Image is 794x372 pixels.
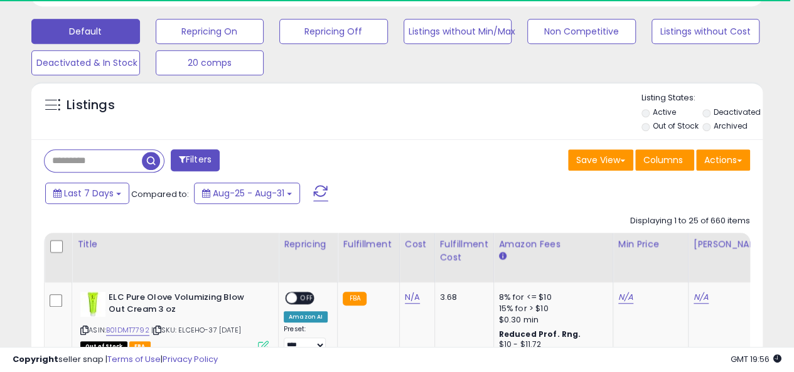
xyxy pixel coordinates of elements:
div: Fulfillment [343,238,394,251]
span: 2025-09-8 19:56 GMT [731,353,781,365]
p: Listing States: [641,92,763,104]
small: Amazon Fees. [499,251,507,262]
strong: Copyright [13,353,58,365]
b: ELC Pure Olove Volumizing Blow Out Cream 3 oz [109,292,261,318]
button: 20 comps [156,50,264,75]
h5: Listings [67,97,115,114]
button: Aug-25 - Aug-31 [194,183,300,204]
div: 15% for > $10 [499,303,603,314]
a: Privacy Policy [163,353,218,365]
div: Cost [405,238,429,251]
button: Repricing On [156,19,264,44]
div: Repricing [284,238,332,251]
button: Non Competitive [527,19,636,44]
div: Amazon AI [284,311,328,322]
button: Last 7 Days [45,183,129,204]
span: Columns [643,154,683,166]
div: ASIN: [80,292,269,350]
button: Default [31,19,140,44]
div: 8% for <= $10 [499,292,603,303]
button: Listings without Cost [652,19,760,44]
div: seller snap | | [13,354,218,366]
button: Listings without Min/Max [404,19,512,44]
button: Repricing Off [279,19,388,44]
div: 3.68 [440,292,484,303]
div: [PERSON_NAME] [694,238,768,251]
a: N/A [405,291,420,304]
b: Reduced Prof. Rng. [499,329,581,339]
div: Min Price [618,238,683,251]
span: OFF [297,293,317,304]
a: Terms of Use [107,353,161,365]
button: Filters [171,149,220,171]
button: Columns [635,149,694,171]
a: N/A [694,291,709,304]
div: Amazon Fees [499,238,608,251]
small: FBA [343,292,366,306]
span: | SKU: ELCEHO-37 [DATE] [151,325,241,335]
label: Deactivated [714,107,761,117]
label: Archived [714,120,748,131]
span: Aug-25 - Aug-31 [213,187,284,199]
a: B01DMT7792 [106,325,149,336]
span: Last 7 Days [64,187,114,199]
div: Displaying 1 to 25 of 660 items [630,215,750,227]
div: Preset: [284,325,328,353]
span: Compared to: [131,188,189,200]
label: Active [652,107,675,117]
label: Out of Stock [652,120,698,131]
button: Actions [696,149,750,171]
a: N/A [618,291,633,304]
button: Deactivated & In Stock [31,50,140,75]
div: Fulfillment Cost [440,238,488,264]
button: Save View [568,149,633,171]
img: 41T56hpdHkL._SL40_.jpg [80,292,105,317]
div: $0.30 min [499,314,603,326]
div: Title [77,238,273,251]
